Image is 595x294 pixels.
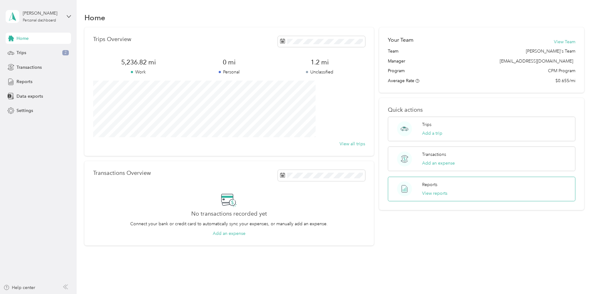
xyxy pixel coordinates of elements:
span: Program [388,68,405,74]
h2: No transactions recorded yet [191,211,267,217]
span: Home [17,35,29,42]
span: CPM Program [548,68,575,74]
button: Add an expense [422,160,455,166]
button: View reports [422,190,447,197]
span: 0 mi [184,58,274,67]
p: Unclassified [274,69,365,75]
p: Trips Overview [93,36,131,43]
p: Personal [184,69,274,75]
p: Trips [422,121,431,128]
p: Work [93,69,184,75]
h1: Home [84,14,105,21]
span: $0.655/mi [555,77,575,84]
span: 1.2 mi [274,58,365,67]
p: Transactions Overview [93,170,151,176]
div: [PERSON_NAME] [23,10,62,16]
span: Reports [17,78,32,85]
h2: Your Team [388,36,413,44]
button: Add an expense [213,230,245,237]
button: Add a trip [422,130,442,137]
span: Team [388,48,398,54]
span: Data exports [17,93,43,100]
button: View Team [554,39,575,45]
span: Transactions [17,64,42,71]
p: Connect your bank or credit card to automatically sync your expenses, or manually add an expense. [130,221,328,227]
span: 2 [62,50,69,56]
p: Transactions [422,151,446,158]
p: Quick actions [388,107,575,113]
div: Personal dashboard [23,19,56,22]
p: Reports [422,181,437,188]
iframe: Everlance-gr Chat Button Frame [560,259,595,294]
span: Settings [17,107,33,114]
button: View all trips [340,141,365,147]
span: [EMAIL_ADDRESS][DOMAIN_NAME] [500,58,573,64]
span: Manager [388,58,405,64]
button: Help center [3,284,35,291]
span: Average Rate [388,78,414,83]
span: Trips [17,49,26,56]
span: [PERSON_NAME]'s Team [526,48,575,54]
span: 5,236.82 mi [93,58,184,67]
